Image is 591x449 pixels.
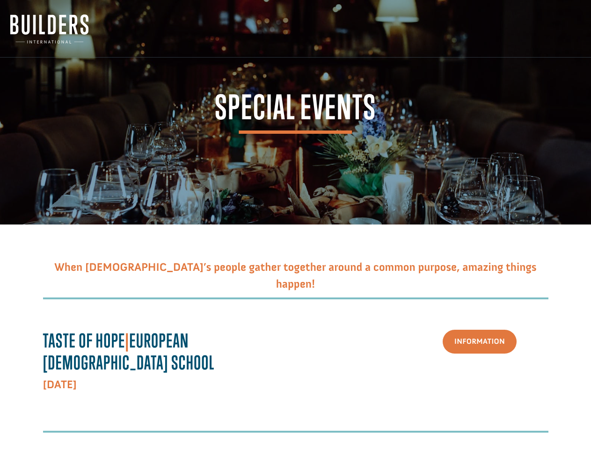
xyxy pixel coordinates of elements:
span: Special Events [215,91,376,133]
img: Builders International [10,14,88,43]
strong: [DATE] [43,378,77,391]
span: | [125,329,130,352]
span: When [DEMOGRAPHIC_DATA]’s people gather together around a common purpose, amazing things happen! [54,261,537,291]
strong: Taste Of Hope European [DEMOGRAPHIC_DATA] School [43,329,215,374]
a: Information [443,330,517,354]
